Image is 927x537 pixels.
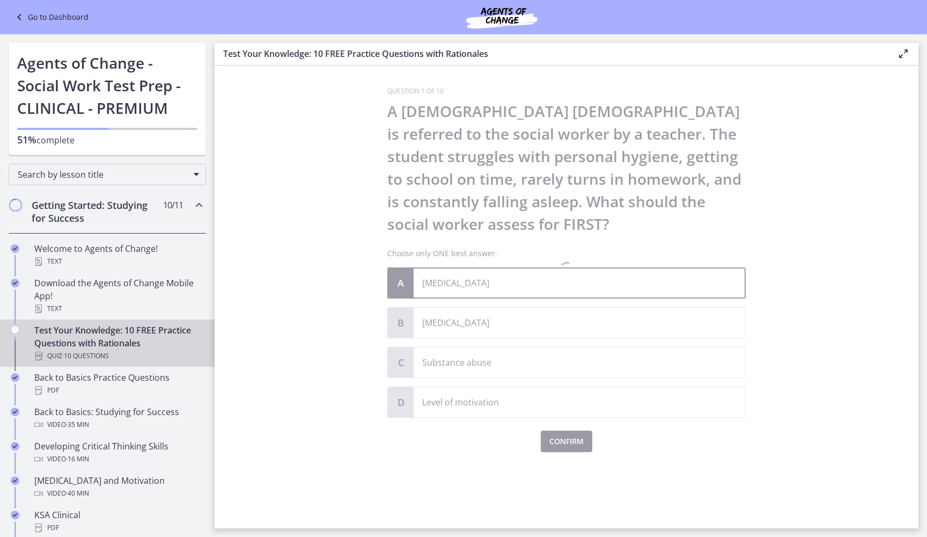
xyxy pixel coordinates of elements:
[34,384,202,397] div: PDF
[11,511,19,519] i: Completed
[34,302,202,315] div: Text
[223,47,880,60] h3: Test Your Knowledge: 10 FREE Practice Questions with Rationales
[34,453,202,466] div: Video
[11,408,19,416] i: Completed
[11,442,19,451] i: Completed
[437,4,566,30] img: Agents of Change
[34,521,202,534] div: PDF
[34,350,202,362] div: Quiz
[34,418,202,431] div: Video
[34,509,202,534] div: KSA Clinical
[17,52,197,119] h1: Agents of Change - Social Work Test Prep - CLINICAL - PREMIUM
[34,487,202,500] div: Video
[66,487,89,500] span: · 40 min
[18,169,188,180] span: Search by lesson title
[11,279,19,287] i: Completed
[17,133,197,147] p: complete
[34,440,202,466] div: Developing Critical Thinking Skills
[62,350,109,362] span: · 10 Questions
[11,373,19,382] i: Completed
[66,453,89,466] span: · 16 min
[11,244,19,253] i: Completed
[558,260,575,279] div: 1
[34,277,202,315] div: Download the Agents of Change Mobile App!
[163,199,183,212] span: 10 / 11
[34,255,202,268] div: Text
[11,476,19,485] i: Completed
[34,324,202,362] div: Test Your Knowledge: 10 FREE Practice Questions with Rationales
[66,418,89,431] span: · 35 min
[32,199,163,224] h2: Getting Started: Studying for Success
[34,405,202,431] div: Back to Basics: Studying for Success
[13,11,89,24] a: Go to Dashboard
[34,242,202,268] div: Welcome to Agents of Change!
[34,371,202,397] div: Back to Basics Practice Questions
[9,164,206,185] div: Search by lesson title
[34,474,202,500] div: [MEDICAL_DATA] and Motivation
[17,133,36,146] span: 51%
